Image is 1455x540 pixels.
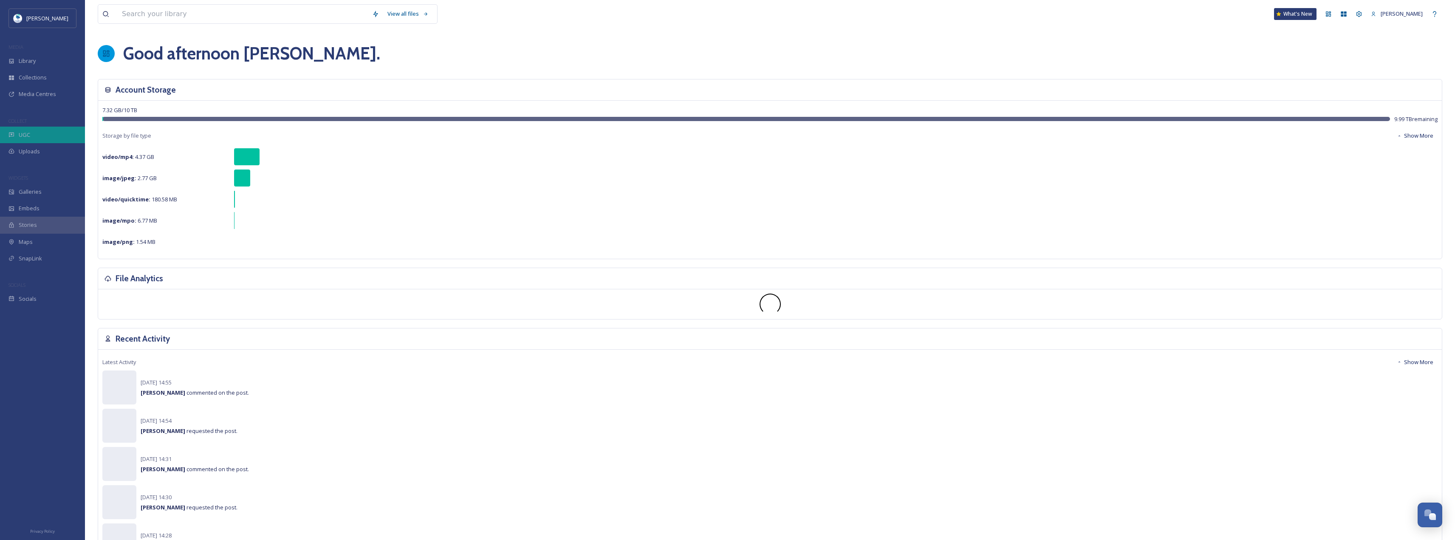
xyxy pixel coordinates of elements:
[19,131,30,139] span: UGC
[141,379,172,386] span: [DATE] 14:55
[102,217,136,224] strong: image/mpo :
[19,254,42,263] span: SnapLink
[19,221,37,229] span: Stories
[383,6,433,22] a: View all files
[102,195,177,203] span: 180.58 MB
[102,174,157,182] span: 2.77 GB
[1418,503,1442,527] button: Open Chat
[8,175,28,181] span: WIDGETS
[102,132,151,140] span: Storage by file type
[116,333,170,345] h3: Recent Activity
[102,195,150,203] strong: video/quicktime :
[116,84,176,96] h3: Account Storage
[1367,6,1427,22] a: [PERSON_NAME]
[141,455,172,463] span: [DATE] 14:31
[102,238,135,246] strong: image/png :
[19,90,56,98] span: Media Centres
[30,526,55,536] a: Privacy Policy
[19,204,40,212] span: Embeds
[26,14,68,22] span: [PERSON_NAME]
[123,41,380,66] h1: Good afternoon [PERSON_NAME] .
[8,44,23,50] span: MEDIA
[19,147,40,155] span: Uploads
[102,358,136,366] span: Latest Activity
[141,493,172,501] span: [DATE] 14:30
[102,153,134,161] strong: video/mp4 :
[14,14,22,23] img: download.jpeg
[141,389,249,396] span: commented on the post.
[30,529,55,534] span: Privacy Policy
[116,272,163,285] h3: File Analytics
[19,295,37,303] span: Socials
[141,389,185,396] strong: [PERSON_NAME]
[102,174,136,182] strong: image/jpeg :
[141,417,172,424] span: [DATE] 14:54
[141,503,185,511] strong: [PERSON_NAME]
[19,74,47,82] span: Collections
[141,532,172,539] span: [DATE] 14:28
[1394,115,1438,123] span: 9.99 TB remaining
[118,5,368,23] input: Search your library
[1393,354,1438,370] button: Show More
[19,238,33,246] span: Maps
[1274,8,1317,20] a: What's New
[1393,127,1438,144] button: Show More
[102,153,154,161] span: 4.37 GB
[141,427,185,435] strong: [PERSON_NAME]
[141,427,237,435] span: requested the post.
[102,106,137,114] span: 7.32 GB / 10 TB
[102,217,157,224] span: 6.77 MB
[19,57,36,65] span: Library
[19,188,42,196] span: Galleries
[8,282,25,288] span: SOCIALS
[141,465,249,473] span: commented on the post.
[141,503,237,511] span: requested the post.
[1381,10,1423,17] span: [PERSON_NAME]
[8,118,27,124] span: COLLECT
[141,465,185,473] strong: [PERSON_NAME]
[102,238,155,246] span: 1.54 MB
